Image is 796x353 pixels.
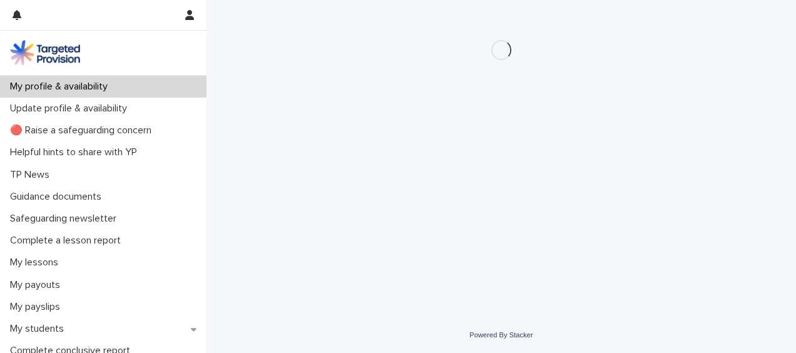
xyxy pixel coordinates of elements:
[5,169,59,181] p: TP News
[5,146,147,158] p: Helpful hints to share with YP
[10,40,80,65] img: M5nRWzHhSzIhMunXDL62
[5,103,137,115] p: Update profile & availability
[469,331,533,339] a: Powered By Stacker
[5,191,111,203] p: Guidance documents
[5,235,131,247] p: Complete a lesson report
[5,213,126,225] p: Safeguarding newsletter
[5,323,74,335] p: My students
[5,257,68,269] p: My lessons
[5,125,161,136] p: 🔴 Raise a safeguarding concern
[5,81,118,93] p: My profile & availability
[5,301,70,313] p: My payslips
[5,279,70,291] p: My payouts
